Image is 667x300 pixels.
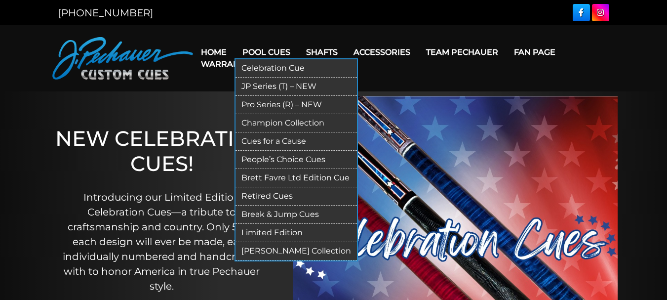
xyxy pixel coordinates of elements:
a: Cues for a Cause [235,132,357,151]
a: JP Series (T) – NEW [235,78,357,96]
a: Champion Collection [235,114,357,132]
p: Introducing our Limited Edition Celebration Cues—a tribute to craftsmanship and country. Only 50 ... [55,190,269,294]
a: Break & Jump Cues [235,206,357,224]
a: Team Pechauer [418,40,506,65]
a: Cart [257,51,294,77]
a: Warranty [193,51,257,77]
a: Fan Page [506,40,563,65]
a: Retired Cues [235,187,357,206]
a: Shafts [298,40,346,65]
img: Pechauer Custom Cues [52,37,193,80]
a: [PHONE_NUMBER] [58,7,153,19]
a: Celebration Cue [235,59,357,78]
a: [PERSON_NAME] Collection [235,242,357,260]
a: Accessories [346,40,418,65]
h1: NEW CELEBRATION CUES! [55,126,269,176]
a: Brett Favre Ltd Edition Cue [235,169,357,187]
a: People’s Choice Cues [235,151,357,169]
a: Pro Series (R) – NEW [235,96,357,114]
a: Home [193,40,235,65]
a: Limited Edition [235,224,357,242]
a: Pool Cues [235,40,298,65]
